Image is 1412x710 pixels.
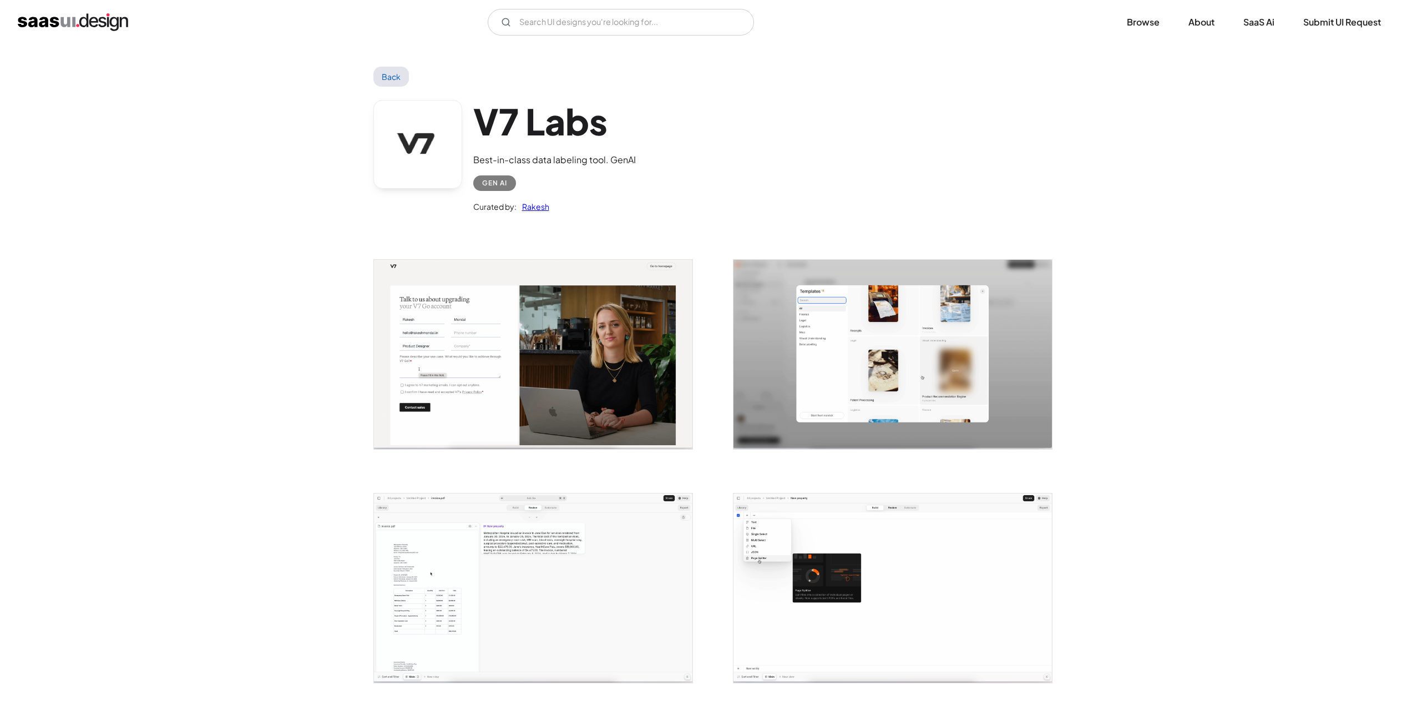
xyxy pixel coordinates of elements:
a: open lightbox [733,494,1052,683]
img: 674fe7ee897863abe3025b8e_V7-pdf%20preview%202.png [374,494,692,683]
a: Rakesh [517,200,549,213]
a: About [1175,10,1228,34]
a: SaaS Ai [1230,10,1288,34]
a: Browse [1114,10,1173,34]
div: Gen AI [482,177,507,190]
h1: V7 Labs [473,100,636,143]
img: 674fe7ee418f54ebd24c4afd_V7-Col%20Hover%20Menu%202.png [733,494,1052,683]
img: 674fe7ee2c52970f63baff58_V7-Templates.png [733,260,1052,449]
a: home [18,13,128,31]
a: Submit UI Request [1290,10,1394,34]
div: Best-in-class data labeling tool. GenAI [473,153,636,167]
a: Back [373,67,409,87]
form: Email Form [488,9,754,36]
div: Curated by: [473,200,517,213]
a: open lightbox [733,260,1052,449]
a: open lightbox [374,260,692,449]
a: open lightbox [374,494,692,683]
img: 674fe7eebfccbb95edab8bb0_V7-contact%20Sales.png [374,260,692,449]
input: Search UI designs you're looking for... [488,9,754,36]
